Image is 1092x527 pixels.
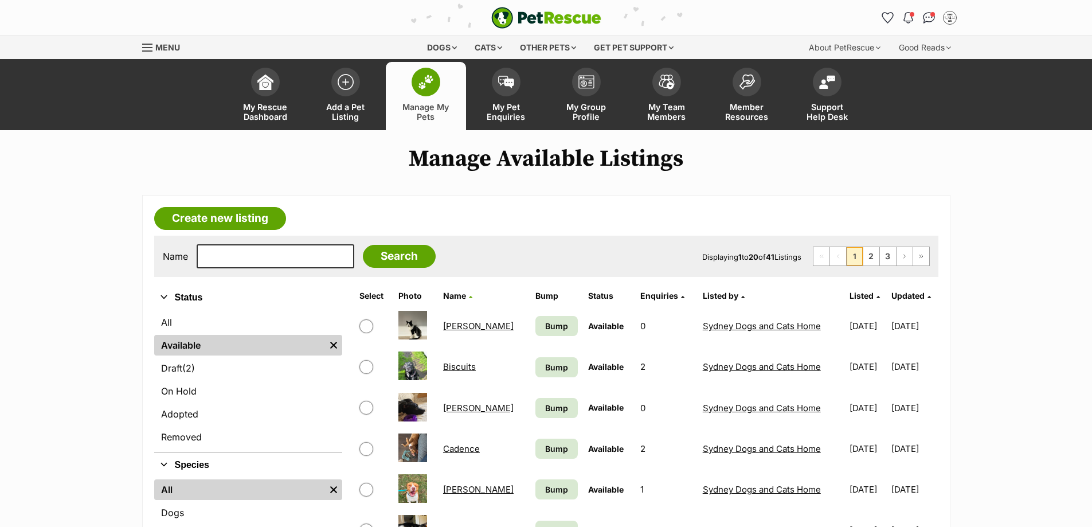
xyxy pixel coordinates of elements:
[154,427,342,447] a: Removed
[320,102,371,122] span: Add a Pet Listing
[584,287,635,305] th: Status
[546,62,627,130] a: My Group Profile
[749,252,758,261] strong: 20
[627,62,707,130] a: My Team Members
[891,470,937,509] td: [DATE]
[879,9,897,27] a: Favourites
[891,291,931,300] a: Updated
[863,247,879,266] a: Page 2
[845,347,890,387] td: [DATE]
[813,247,829,266] span: First page
[944,12,956,24] img: Sydney Dogs and Cats Home profile pic
[154,290,342,305] button: Status
[325,335,342,356] a: Remove filter
[443,361,476,372] a: Biscuits
[588,362,624,372] span: Available
[466,62,546,130] a: My Pet Enquiries
[845,429,890,469] td: [DATE]
[891,36,959,59] div: Good Reads
[535,439,577,459] a: Bump
[588,485,624,494] span: Available
[545,483,568,495] span: Bump
[636,470,697,509] td: 1
[636,306,697,346] td: 0
[386,62,466,130] a: Manage My Pets
[891,347,937,387] td: [DATE]
[703,291,738,300] span: Listed by
[154,358,342,378] a: Draft
[443,291,472,300] a: Name
[903,12,913,24] img: notifications-46538b983faf8c2785f20acdc204bb7945ddae34d4c08c2a6579f10ce5e182be.svg
[738,252,742,261] strong: 1
[467,36,510,59] div: Cats
[163,251,188,261] label: Name
[355,287,393,305] th: Select
[636,388,697,428] td: 0
[443,403,514,413] a: [PERSON_NAME]
[845,306,890,346] td: [DATE]
[787,62,867,130] a: Support Help Desk
[578,75,594,89] img: group-profile-icon-3fa3cf56718a62981997c0bc7e787c4b2cf8bcc04b72c1350f741eb67cf2f40e.svg
[545,361,568,373] span: Bump
[659,75,675,89] img: team-members-icon-5396bd8760b3fe7c0b43da4ab00e1e3bb1a5d9ba89233759b79545d2d3fc5d0d.svg
[830,247,846,266] span: Previous page
[535,316,577,336] a: Bump
[545,443,568,455] span: Bump
[850,291,880,300] a: Listed
[325,479,342,500] a: Remove filter
[419,36,465,59] div: Dogs
[142,36,188,57] a: Menu
[923,12,935,24] img: chat-41dd97257d64d25036548639549fe6c8038ab92f7586957e7f3b1b290dea8141.svg
[636,347,697,387] td: 2
[891,429,937,469] td: [DATE]
[531,287,582,305] th: Bump
[400,102,452,122] span: Manage My Pets
[891,306,937,346] td: [DATE]
[443,291,466,300] span: Name
[813,247,930,266] nav: Pagination
[561,102,612,122] span: My Group Profile
[880,247,896,266] a: Page 3
[535,357,577,377] a: Bump
[545,320,568,332] span: Bump
[154,310,342,452] div: Status
[739,74,755,89] img: member-resources-icon-8e73f808a243e03378d46382f2149f9095a855e16c252ad45f914b54edf8863c.svg
[418,75,434,89] img: manage-my-pets-icon-02211641906a0b7f246fdf0571729dbe1e7629f14944591b6c1af311fb30b64b.svg
[154,335,325,356] a: Available
[491,7,601,29] img: logo-e224e6f780fb5917bec1dbf3a21bbac754714ae5b6737aabdf751b685950b380.svg
[879,9,959,27] ul: Account quick links
[535,398,577,418] a: Bump
[941,9,959,27] button: My account
[641,102,692,122] span: My Team Members
[154,404,342,424] a: Adopted
[703,321,821,331] a: Sydney Dogs and Cats Home
[443,443,480,454] a: Cadence
[480,102,532,122] span: My Pet Enquiries
[850,291,874,300] span: Listed
[845,388,890,428] td: [DATE]
[891,291,925,300] span: Updated
[703,484,821,495] a: Sydney Dogs and Cats Home
[182,361,195,375] span: (2)
[703,291,745,300] a: Listed by
[897,247,913,266] a: Next page
[154,458,342,473] button: Species
[707,62,787,130] a: Member Resources
[240,102,291,122] span: My Rescue Dashboard
[891,388,937,428] td: [DATE]
[801,36,889,59] div: About PetRescue
[535,479,577,499] a: Bump
[443,484,514,495] a: [PERSON_NAME]
[847,247,863,266] span: Page 1
[545,402,568,414] span: Bump
[766,252,774,261] strong: 41
[155,42,180,52] span: Menu
[306,62,386,130] a: Add a Pet Listing
[819,75,835,89] img: help-desk-icon-fdf02630f3aa405de69fd3d07c3f3aa587a6932b1a1747fa1d2bba05be0121f9.svg
[636,429,697,469] td: 2
[491,7,601,29] a: PetRescue
[703,361,821,372] a: Sydney Dogs and Cats Home
[512,36,584,59] div: Other pets
[586,36,682,59] div: Get pet support
[801,102,853,122] span: Support Help Desk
